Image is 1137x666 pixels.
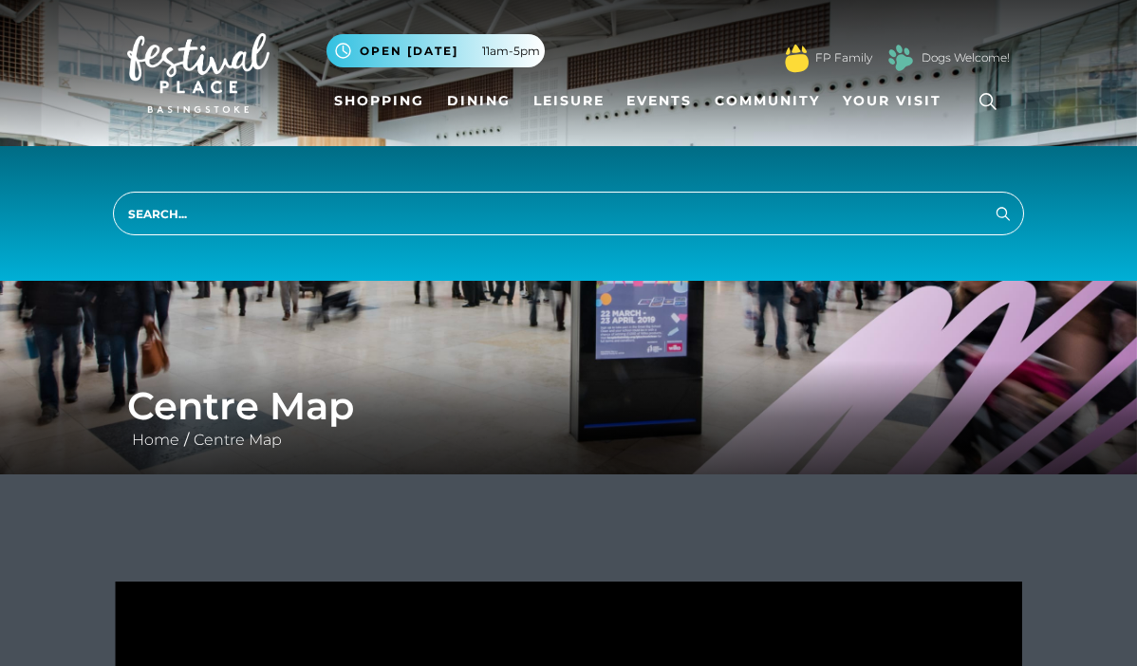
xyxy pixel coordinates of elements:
a: Home [127,431,184,449]
a: Dogs Welcome! [922,49,1010,66]
h1: Centre Map [127,383,1010,429]
span: 11am-5pm [482,43,540,60]
a: Centre Map [189,431,287,449]
a: FP Family [815,49,872,66]
img: Festival Place Logo [127,33,270,113]
input: Search... [113,192,1024,235]
a: Leisure [526,83,612,119]
span: Your Visit [843,91,941,111]
a: Community [707,83,828,119]
a: Your Visit [835,83,959,119]
a: Shopping [326,83,432,119]
span: Open [DATE] [360,43,458,60]
button: Open [DATE] 11am-5pm [326,34,545,67]
a: Dining [439,83,518,119]
a: Events [619,83,699,119]
div: / [113,383,1024,452]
